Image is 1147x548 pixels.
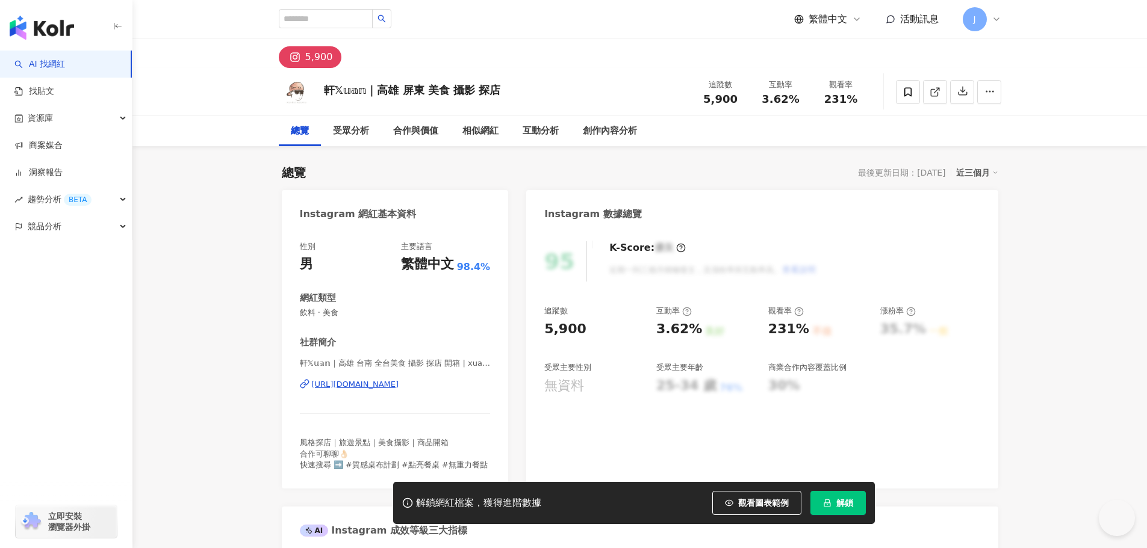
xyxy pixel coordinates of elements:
[462,124,499,138] div: 相似網紅
[14,58,65,70] a: searchAI 找網紅
[305,49,333,66] div: 5,900
[14,140,63,152] a: 商案媒合
[300,208,417,221] div: Instagram 網紅基本資料
[416,497,541,510] div: 解鎖網紅檔案，獲得進階數據
[656,362,703,373] div: 受眾主要年齡
[282,164,306,181] div: 總覽
[300,379,491,390] a: [URL][DOMAIN_NAME]
[698,79,744,91] div: 追蹤數
[836,498,853,508] span: 解鎖
[401,255,454,274] div: 繁體中文
[300,358,491,369] span: 軒𝕏𝕦𝕒𝕟｜高雄 台南 全台美食 攝影 探店 開箱 | xuansshashin
[544,320,586,339] div: 5,900
[900,13,939,25] span: 活動訊息
[703,93,738,105] span: 5,900
[393,124,438,138] div: 合作與價值
[28,105,53,132] span: 資源庫
[300,525,329,537] div: AI
[758,79,804,91] div: 互動率
[768,306,804,316] div: 觀看率
[544,208,642,221] div: Instagram 數據總覽
[14,167,63,179] a: 洞察報告
[14,195,23,204] span: rise
[544,377,584,395] div: 無資料
[544,362,591,373] div: 受眾主要性別
[762,93,799,105] span: 3.62%
[300,255,313,274] div: 男
[16,505,117,538] a: chrome extension立即安裝 瀏覽器外掛
[973,13,975,26] span: J
[656,306,692,316] div: 互動率
[279,46,342,68] button: 5,900
[300,307,491,318] span: 飲料 · 美食
[768,320,809,339] div: 231%
[544,306,568,316] div: 追蹤數
[656,320,702,339] div: 3.62%
[14,85,54,97] a: 找貼文
[956,165,998,180] div: 近三個月
[768,362,847,373] div: 商業合作內容覆蓋比例
[300,241,316,252] div: 性別
[818,79,864,91] div: 觀看率
[64,194,92,206] div: BETA
[523,124,559,138] div: 互動分析
[312,379,399,390] div: [URL][DOMAIN_NAME]
[333,124,369,138] div: 受眾分析
[712,491,801,515] button: 觀看圖表範例
[858,168,945,177] div: 最後更新日期：[DATE]
[809,13,847,26] span: 繁體中文
[10,16,74,40] img: logo
[291,124,309,138] div: 總覽
[823,499,831,507] span: lock
[300,524,467,537] div: Instagram 成效等級三大指標
[48,511,90,532] span: 立即安裝 瀏覽器外掛
[378,14,386,23] span: search
[583,124,637,138] div: 創作內容分析
[279,74,315,110] img: KOL Avatar
[300,438,488,469] span: 風格探店｜旅遊景點｜美食攝影｜商品開箱 合作可聊聊👌🏻 快速搜尋 ➡️ #質感桌布計劃 #點亮餐桌 #無重力餐點
[300,336,336,349] div: 社群簡介
[300,292,336,304] div: 網紅類型
[609,241,686,254] div: K-Score :
[738,498,789,508] span: 觀看圖表範例
[28,186,92,213] span: 趨勢分析
[880,306,916,316] div: 漲粉率
[324,82,501,97] div: 軒𝕏𝕦𝕒𝕟｜高雄 屏東 美食 攝影 探店
[824,93,858,105] span: 231%
[28,213,61,240] span: 競品分析
[810,491,866,515] button: 解鎖
[19,512,43,531] img: chrome extension
[401,241,432,252] div: 主要語言
[457,260,491,274] span: 98.4%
